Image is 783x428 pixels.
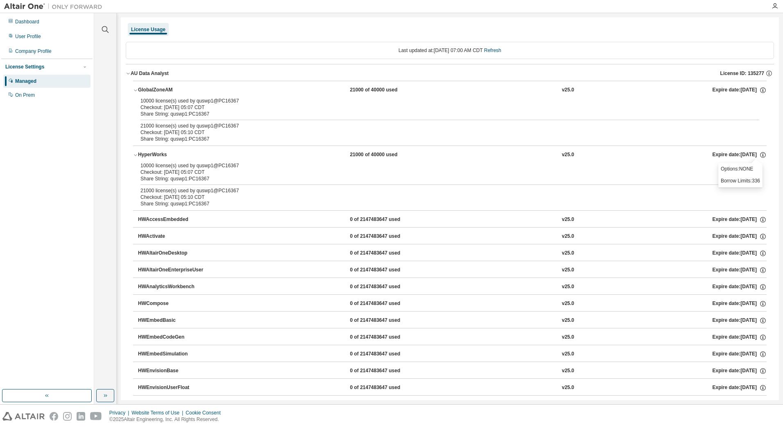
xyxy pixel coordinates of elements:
div: HWEmbedBasic [138,317,212,324]
button: HWEnvisionBase0 of 2147483647 usedv25.0Expire date:[DATE] [138,362,767,380]
div: Expire date: [DATE] [712,216,766,223]
button: HWAltairOneDesktop0 of 2147483647 usedv25.0Expire date:[DATE] [138,244,767,262]
div: Expire date: [DATE] [712,233,766,240]
div: License Usage [131,26,165,33]
button: HWActivate0 of 2147483647 usedv25.0Expire date:[DATE] [138,228,767,246]
div: Last updated at: [DATE] 07:00 AM CDT [126,42,774,59]
p: Borrow Limits: 336 [721,178,760,184]
div: 10000 license(s) used by quswp1@PC16367 [140,162,740,169]
div: Share String: quswp1:PC16367 [140,200,740,207]
div: Share String: quswp1:PC16367 [140,136,740,142]
div: Expire date: [DATE] [712,266,766,274]
img: instagram.svg [63,412,72,421]
button: HWCompose0 of 2147483647 usedv25.0Expire date:[DATE] [138,295,767,313]
div: Expire date: [DATE] [712,300,766,307]
div: HWAltairOneEnterpriseUser [138,266,212,274]
div: Expire date: [DATE] [712,334,766,341]
button: HWAccessEmbedded0 of 2147483647 usedv25.0Expire date:[DATE] [138,211,767,229]
div: Managed [15,78,36,84]
div: Expire date: [DATE] [712,317,766,324]
a: Refresh [484,48,501,53]
button: GlobalZoneAM21000 of 40000 usedv25.0Expire date:[DATE] [133,81,767,99]
div: Expire date: [DATE] [712,351,766,358]
div: 0 of 2147483647 used [350,250,423,257]
div: Cookie Consent [186,410,225,416]
img: altair_logo.svg [2,412,45,421]
button: HWAnalyticsWorkbench0 of 2147483647 usedv25.0Expire date:[DATE] [138,278,767,296]
div: v25.0 [562,87,574,94]
span: License ID: 135277 [720,70,764,77]
div: v25.0 [562,250,574,257]
div: Checkout: [DATE] 05:10 CDT [140,194,740,200]
div: HWEnvisionBase [138,367,212,375]
div: HWAltairOneDesktop [138,250,212,257]
img: youtube.svg [90,412,102,421]
div: Checkout: [DATE] 05:07 CDT [140,169,740,175]
div: v25.0 [562,151,574,159]
div: v25.0 [562,384,574,392]
div: v25.0 [562,233,574,240]
div: AU Data Analyst [131,70,169,77]
div: 21000 of 40000 used [350,87,423,94]
div: 21000 license(s) used by quswp1@PC16367 [140,187,740,194]
img: linkedin.svg [77,412,85,421]
button: HyperWorks21000 of 40000 usedv25.0Expire date:[DATE] [133,146,767,164]
div: On Prem [15,92,35,98]
div: v25.0 [562,317,574,324]
div: v25.0 [562,300,574,307]
button: HWEnvisionUserFloat0 of 2147483647 usedv25.0Expire date:[DATE] [138,379,767,397]
div: HWEmbedSimulation [138,351,212,358]
div: Share String: quswp1:PC16367 [140,175,740,182]
div: 10000 license(s) used by quswp1@PC16367 [140,98,740,104]
div: HWEmbedCodeGen [138,334,212,341]
img: Altair One [4,2,106,11]
div: v25.0 [562,367,574,375]
div: v25.0 [562,266,574,274]
div: HWActivate [138,233,212,240]
div: License Settings [5,64,44,70]
button: AU Data AnalystLicense ID: 135277 [126,64,774,82]
div: Expire date: [DATE] [712,384,766,392]
div: Dashboard [15,18,39,25]
div: v25.0 [562,334,574,341]
button: HWEmbedCodeGen0 of 2147483647 usedv25.0Expire date:[DATE] [138,328,767,346]
div: HWEnvisionUserFloat [138,384,212,392]
div: HWAccessEmbedded [138,216,212,223]
div: Checkout: [DATE] 05:07 CDT [140,104,740,111]
div: v25.0 [562,283,574,291]
div: Checkout: [DATE] 05:10 CDT [140,129,740,136]
div: 0 of 2147483647 used [350,351,423,358]
button: HWGraphLakehouse0 of 2147483647 usedv25.0Expire date:[DATE] [138,396,767,414]
div: Privacy [109,410,131,416]
div: 0 of 2147483647 used [350,317,423,324]
div: HWCompose [138,300,212,307]
div: v25.0 [562,351,574,358]
p: © 2025 Altair Engineering, Inc. All Rights Reserved. [109,416,226,423]
button: HWAltairOneEnterpriseUser0 of 2147483647 usedv25.0Expire date:[DATE] [138,261,767,279]
div: Expire date: [DATE] [712,87,766,94]
div: 0 of 2147483647 used [350,283,423,291]
div: 21000 of 40000 used [350,151,423,159]
div: 0 of 2147483647 used [350,300,423,307]
div: 0 of 2147483647 used [350,367,423,375]
div: Website Terms of Use [131,410,186,416]
div: User Profile [15,33,41,40]
img: facebook.svg [50,412,58,421]
div: HyperWorks [138,151,212,159]
p: Options: NONE [721,166,760,173]
div: Expire date: [DATE] [712,151,766,159]
div: GlobalZoneAM [138,87,212,94]
div: v25.0 [562,216,574,223]
div: 0 of 2147483647 used [350,266,423,274]
div: Expire date: [DATE] [712,283,766,291]
div: 0 of 2147483647 used [350,216,423,223]
div: Company Profile [15,48,52,55]
div: 21000 license(s) used by quswp1@PC16367 [140,123,740,129]
div: Expire date: [DATE] [712,250,766,257]
button: HWEmbedBasic0 of 2147483647 usedv25.0Expire date:[DATE] [138,312,767,330]
div: Expire date: [DATE] [712,367,766,375]
button: HWEmbedSimulation0 of 2147483647 usedv25.0Expire date:[DATE] [138,345,767,363]
div: HWAnalyticsWorkbench [138,283,212,291]
div: 0 of 2147483647 used [350,384,423,392]
div: 0 of 2147483647 used [350,233,423,240]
